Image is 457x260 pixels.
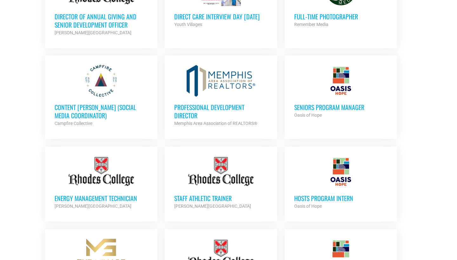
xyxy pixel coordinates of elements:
a: Seniors Program Manager Oasis of Hope [285,55,397,128]
h3: Professional Development Director [174,103,268,120]
a: Professional Development Director Memphis Area Association of REALTORS® [165,55,277,137]
a: Staff Athletic Trainer [PERSON_NAME][GEOGRAPHIC_DATA] [165,146,277,219]
h3: Seniors Program Manager [294,103,387,111]
h3: Energy Management Technician [55,194,148,202]
strong: [PERSON_NAME][GEOGRAPHIC_DATA] [174,204,251,209]
h3: HOSTS Program Intern [294,194,387,202]
strong: [PERSON_NAME][GEOGRAPHIC_DATA] [55,30,131,35]
strong: Youth Villages [174,22,202,27]
strong: [PERSON_NAME][GEOGRAPHIC_DATA] [55,204,131,209]
strong: Oasis of Hope [294,204,322,209]
h3: Full-Time Photographer [294,12,387,21]
h3: Staff Athletic Trainer [174,194,268,202]
strong: Campfire Collective [55,121,92,126]
a: Energy Management Technician [PERSON_NAME][GEOGRAPHIC_DATA] [45,146,157,219]
h3: Director of Annual Giving and Senior Development Officer [55,12,148,29]
h3: Content [PERSON_NAME] (Social Media Coordinator) [55,103,148,120]
a: HOSTS Program Intern Oasis of Hope [285,146,397,219]
h3: Direct Care Interview Day [DATE] [174,12,268,21]
strong: Oasis of Hope [294,113,322,118]
a: Content [PERSON_NAME] (Social Media Coordinator) Campfire Collective [45,55,157,137]
strong: Memphis Area Association of REALTORS® [174,121,257,126]
strong: Remember Media [294,22,328,27]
